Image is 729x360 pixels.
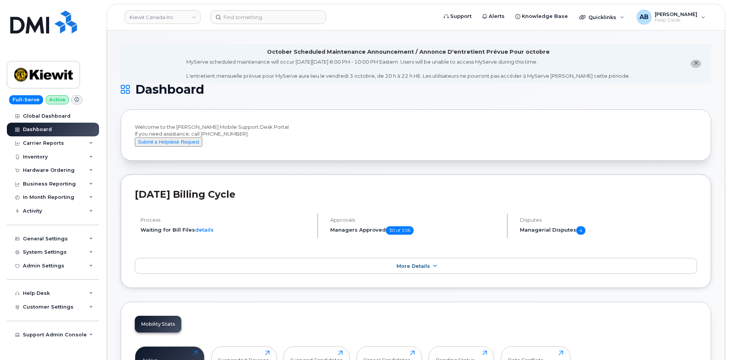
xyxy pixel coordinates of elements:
h5: Managerial Disputes [520,226,697,235]
a: Submit a Helpdesk Request [135,139,202,145]
span: More Details [396,263,430,269]
iframe: Messenger Launcher [696,327,723,354]
h2: [DATE] Billing Cycle [135,189,697,200]
div: MyServe scheduled maintenance will occur [DATE][DATE] 8:00 PM - 10:00 PM Eastern. Users will be u... [186,58,630,80]
a: details [195,227,214,233]
button: close notification [691,60,701,68]
h5: Managers Approved [330,226,500,235]
div: Welcome to the [PERSON_NAME] Mobile Support Desk Portal If you need assistance, call [PHONE_NUMBER]. [135,123,697,147]
h4: Process [141,217,311,223]
span: Dashboard [135,84,204,95]
span: 4 [576,226,585,235]
div: October Scheduled Maintenance Announcement / Annonce D'entretient Prévue Pour octobre [267,48,550,56]
button: Submit a Helpdesk Request [135,138,202,147]
h4: Approvals [330,217,500,223]
span: 30 of 106 [386,226,414,235]
h4: Disputes [520,217,697,223]
li: Waiting for Bill Files [141,226,311,234]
